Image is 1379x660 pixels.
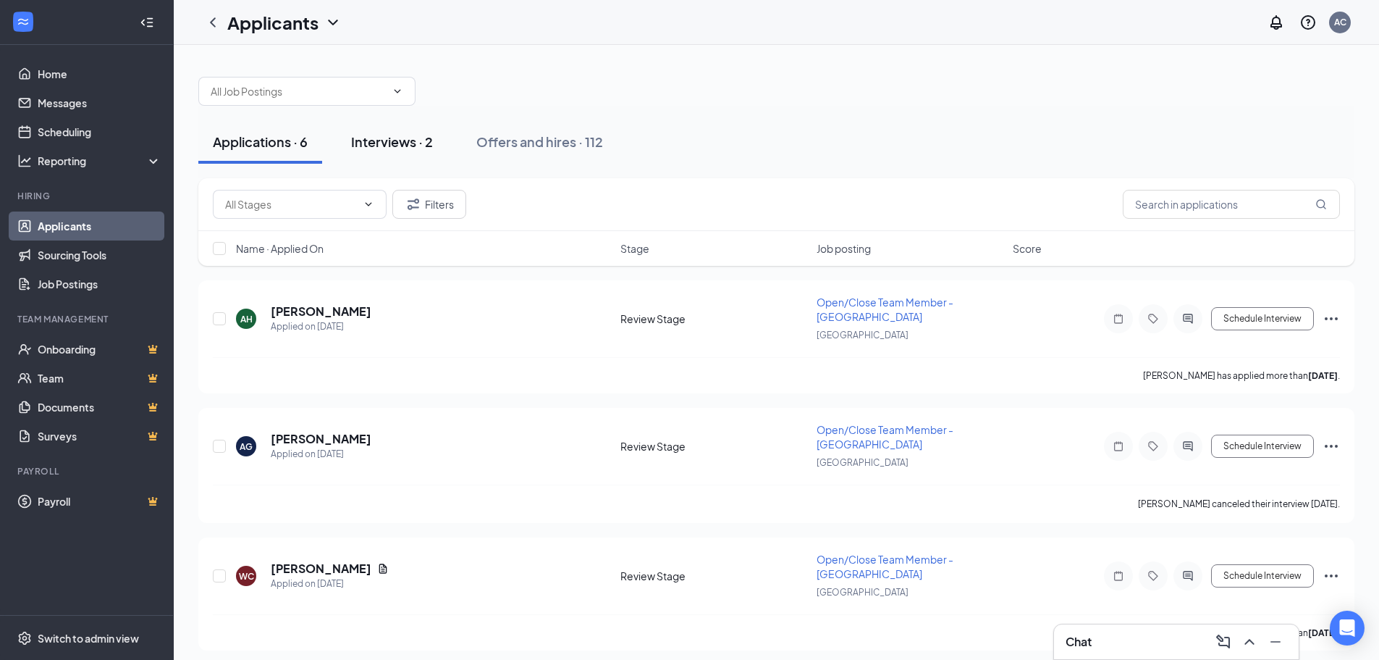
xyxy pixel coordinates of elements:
svg: Note [1110,313,1127,325]
span: [GEOGRAPHIC_DATA] [817,457,908,468]
svg: Document [377,563,389,575]
a: Messages [38,88,161,117]
div: Review Stage [620,439,808,454]
svg: ActiveChat [1179,313,1197,325]
a: Home [38,59,161,88]
span: Open/Close Team Member - [GEOGRAPHIC_DATA] [817,423,953,451]
span: Open/Close Team Member - [GEOGRAPHIC_DATA] [817,553,953,580]
span: Name · Applied On [236,241,324,256]
button: Schedule Interview [1211,307,1314,330]
svg: Ellipses [1323,567,1340,585]
div: Applied on [DATE] [271,447,371,461]
button: ChevronUp [1238,630,1261,653]
svg: ActiveChat [1179,440,1197,452]
a: Job Postings [38,270,161,298]
button: Schedule Interview [1211,435,1314,458]
div: Review Stage [620,569,808,583]
a: DocumentsCrown [38,393,161,422]
a: Applicants [38,212,161,241]
div: AC [1334,16,1346,28]
a: PayrollCrown [38,487,161,516]
a: Sourcing Tools [38,241,161,270]
input: Search in applications [1123,190,1340,219]
div: Applications · 6 [213,133,308,151]
svg: Filter [405,196,422,213]
svg: ChevronUp [1241,633,1258,651]
svg: ActiveChat [1179,570,1197,582]
svg: Analysis [17,154,32,168]
span: Score [1013,241,1042,256]
svg: Settings [17,631,32,646]
div: Applied on [DATE] [271,577,389,591]
span: [GEOGRAPHIC_DATA] [817,587,908,598]
button: Minimize [1264,630,1287,653]
button: Filter Filters [392,190,466,219]
b: [DATE] [1308,370,1338,381]
p: [PERSON_NAME] has applied more than . [1143,369,1340,382]
svg: Notifications [1268,14,1285,31]
button: ComposeMessage [1212,630,1235,653]
a: OnboardingCrown [38,335,161,364]
a: TeamCrown [38,364,161,393]
svg: ComposeMessage [1215,633,1232,651]
input: All Stages [225,196,357,212]
span: Open/Close Team Member - [GEOGRAPHIC_DATA] [817,296,953,323]
div: Applied on [DATE] [271,319,371,334]
a: Scheduling [38,117,161,146]
svg: WorkstreamLogo [16,14,30,29]
span: Stage [620,241,649,256]
div: WC [239,570,254,582]
svg: Tag [1144,313,1162,325]
div: Payroll [17,465,159,477]
h5: [PERSON_NAME] [271,304,371,319]
svg: ChevronLeft [204,14,222,31]
svg: QuestionInfo [1299,14,1317,31]
svg: MagnifyingGlass [1315,199,1327,210]
div: Team Management [17,313,159,325]
div: [PERSON_NAME] canceled their interview [DATE]. [1138,497,1340,511]
svg: Ellipses [1323,310,1340,327]
input: All Job Postings [211,83,386,99]
svg: Collapse [140,15,154,30]
svg: ChevronDown [363,199,374,210]
span: [GEOGRAPHIC_DATA] [817,330,908,341]
b: [DATE] [1308,627,1338,638]
div: AG [240,440,253,453]
svg: Note [1110,570,1127,582]
button: Schedule Interview [1211,564,1314,588]
h5: [PERSON_NAME] [271,561,371,577]
svg: Tag [1144,440,1162,452]
span: Job posting [817,241,871,256]
svg: Note [1110,440,1127,452]
svg: ChevronDown [324,14,342,31]
div: Switch to admin view [38,631,139,646]
div: Hiring [17,190,159,202]
h1: Applicants [227,10,319,35]
svg: Tag [1144,570,1162,582]
svg: ChevronDown [392,85,403,97]
div: Open Intercom Messenger [1330,611,1365,646]
h5: [PERSON_NAME] [271,431,371,447]
svg: Ellipses [1323,438,1340,455]
div: Reporting [38,154,162,168]
div: Interviews · 2 [351,133,433,151]
div: Offers and hires · 112 [476,133,603,151]
div: AH [240,313,253,325]
h3: Chat [1066,634,1092,650]
svg: Minimize [1267,633,1284,651]
a: SurveysCrown [38,422,161,451]
div: Review Stage [620,312,808,326]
